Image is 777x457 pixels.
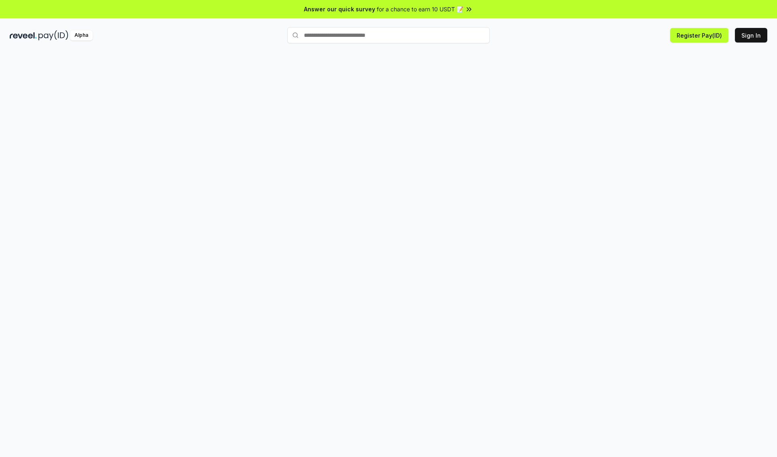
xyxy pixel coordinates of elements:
span: Answer our quick survey [304,5,375,13]
span: for a chance to earn 10 USDT 📝 [377,5,463,13]
button: Register Pay(ID) [670,28,728,43]
button: Sign In [735,28,767,43]
img: pay_id [38,30,68,40]
img: reveel_dark [10,30,37,40]
div: Alpha [70,30,93,40]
